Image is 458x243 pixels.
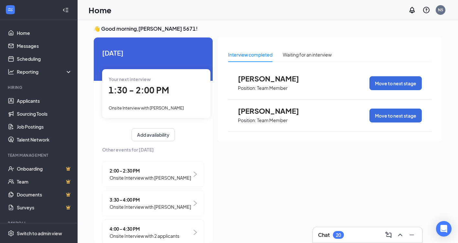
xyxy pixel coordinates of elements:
span: Onsite Interview with [PERSON_NAME] [109,105,184,111]
svg: Notifications [408,6,416,14]
a: OnboardingCrown [17,162,72,175]
div: Payroll [8,220,71,226]
span: [PERSON_NAME] [238,107,309,115]
p: Position: [238,85,256,91]
p: Position: [238,117,256,123]
a: Job Postings [17,120,72,133]
div: Reporting [17,69,72,75]
span: 3:30 - 4:00 PM [110,196,191,203]
span: 1:30 - 2:00 PM [109,85,169,95]
svg: ComposeMessage [385,231,392,239]
button: Add availability [132,128,175,141]
svg: WorkstreamLogo [7,6,14,13]
span: Onsite Interview with [PERSON_NAME] [110,203,191,210]
a: Home [17,26,72,39]
span: Other events for [DATE] [102,146,204,153]
button: ChevronUp [395,230,405,240]
h3: Chat [318,231,330,238]
span: Onsite Interview with 2 applicants [110,232,179,239]
h1: Home [89,5,112,16]
div: Team Management [8,153,71,158]
a: Talent Network [17,133,72,146]
a: SurveysCrown [17,201,72,214]
a: DocumentsCrown [17,188,72,201]
p: Team Member [257,117,288,123]
a: Applicants [17,94,72,107]
div: Open Intercom Messenger [436,221,452,237]
button: Move to next stage [369,76,422,90]
span: 2:00 - 2:30 PM [110,167,191,174]
svg: ChevronUp [396,231,404,239]
p: Team Member [257,85,288,91]
a: Scheduling [17,52,72,65]
span: [DATE] [102,48,204,58]
button: Minimize [407,230,417,240]
span: Onsite Interview with [PERSON_NAME] [110,174,191,181]
span: [PERSON_NAME] [238,74,309,83]
div: Hiring [8,85,71,90]
svg: Analysis [8,69,14,75]
button: Move to next stage [369,109,422,122]
a: TeamCrown [17,175,72,188]
span: Your next interview [109,76,151,82]
a: Messages [17,39,72,52]
a: Sourcing Tools [17,107,72,120]
div: Waiting for an interview [283,51,332,58]
svg: Collapse [62,7,69,13]
button: ComposeMessage [383,230,394,240]
div: 20 [336,232,341,238]
svg: Minimize [408,231,416,239]
h3: 👋 Good morning, [PERSON_NAME] 5671 ! [94,25,442,32]
div: Switch to admin view [17,230,62,237]
svg: QuestionInfo [422,6,430,14]
div: N5 [438,7,443,13]
svg: Settings [8,230,14,237]
div: Interview completed [228,51,272,58]
span: 4:00 - 4:30 PM [110,225,179,232]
